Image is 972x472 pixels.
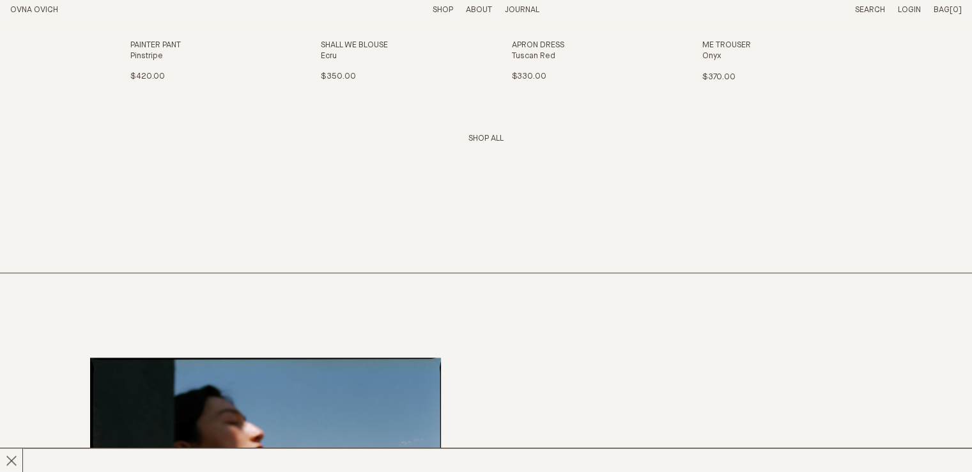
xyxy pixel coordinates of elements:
[950,6,962,14] span: [0]
[511,72,546,81] span: $330.00
[130,40,270,51] h3: Painter Pant
[130,72,165,81] span: $420.00
[855,6,885,14] a: Search
[934,6,950,14] span: Bag
[511,51,651,62] h4: Tuscan Red
[702,51,842,62] h4: Onyx
[505,6,539,14] a: Journal
[321,72,355,81] span: $350.00
[702,73,736,81] span: $370.00
[10,6,58,14] a: Home
[466,5,492,16] summary: About
[321,40,460,51] h3: Shall We Blouse
[433,6,453,14] a: Shop
[321,51,460,62] h4: Ecru
[130,51,270,62] h4: Pinstripe
[898,6,921,14] a: Login
[468,134,504,143] a: View whole collection
[511,40,651,51] h3: Apron Dress
[702,40,842,51] h3: Me Trouser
